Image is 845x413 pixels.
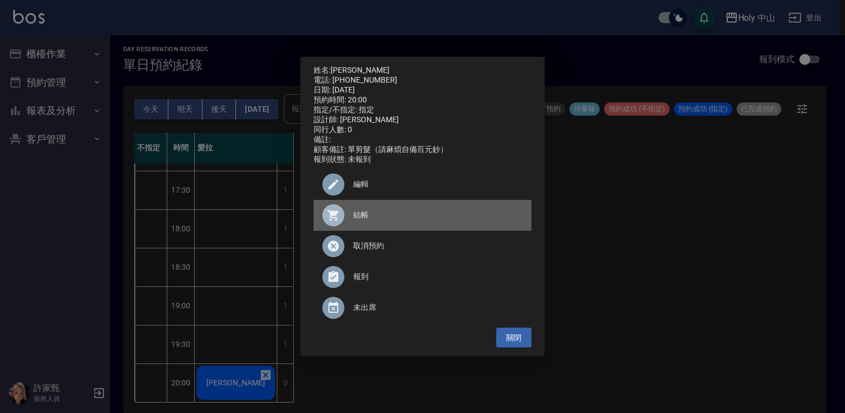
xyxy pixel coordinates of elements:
div: 編輯 [314,169,531,200]
div: 日期: [DATE] [314,85,531,95]
div: 電話: [PHONE_NUMBER] [314,75,531,85]
span: 取消預約 [353,240,523,252]
div: 顧客備註: 單剪髮（請麻煩自備百元鈔） [314,145,531,155]
div: 同行人數: 0 [314,125,531,135]
span: 報到 [353,271,523,282]
div: 預約時間: 20:00 [314,95,531,105]
div: 報到 [314,262,531,292]
div: 設計師: [PERSON_NAME] [314,115,531,125]
div: 未出席 [314,292,531,323]
span: 結帳 [353,209,523,221]
button: 關閉 [496,328,531,348]
div: 備註: [314,135,531,145]
a: 結帳 [314,200,531,231]
div: 指定/不指定: 指定 [314,105,531,115]
span: 編輯 [353,178,523,190]
div: 取消預約 [314,231,531,262]
div: 報到狀態: 未報到 [314,155,531,165]
a: [PERSON_NAME] [331,66,389,74]
span: 未出席 [353,302,523,313]
p: 姓名: [314,66,531,75]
